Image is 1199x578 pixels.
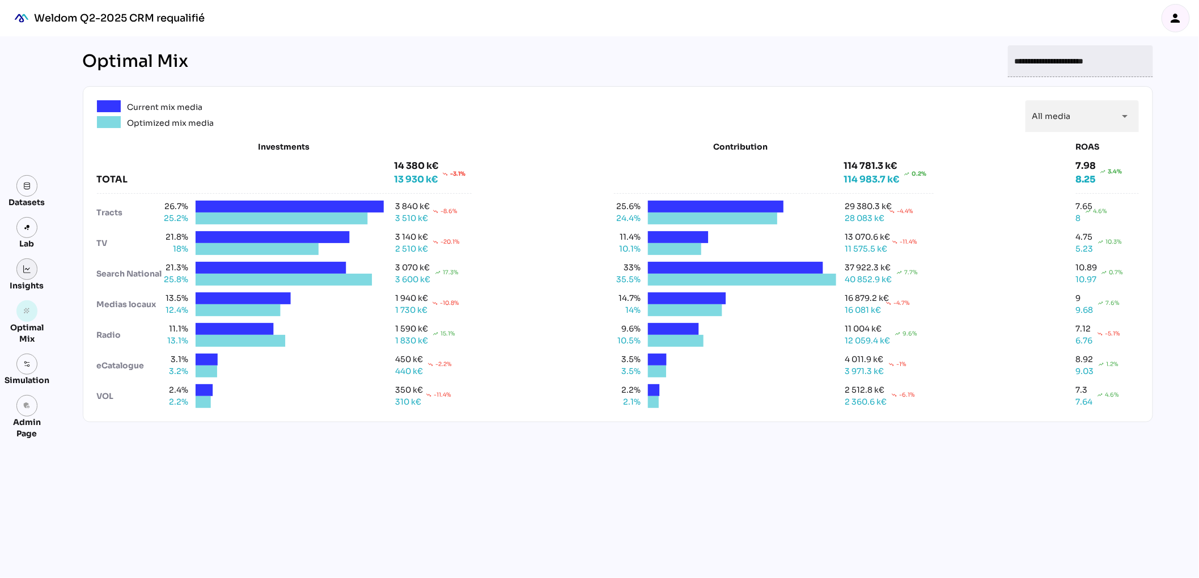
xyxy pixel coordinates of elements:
[845,365,884,377] div: 3 971.3 k€
[1098,392,1103,398] i: trending_up
[614,274,641,286] span: 35.5%
[162,212,189,224] span: 25.2%
[162,274,189,286] span: 25.8%
[426,392,431,398] i: trending_down
[395,243,428,255] div: 2 510 k€
[394,173,465,186] div: 13 930 k€
[1169,11,1183,25] i: person
[845,304,882,316] div: 16 081 k€
[845,292,889,304] div: 16 879.2 k€
[1107,360,1119,368] div: 1.2%
[394,159,438,173] div: 14 380 k€
[1076,262,1098,274] div: 10.89
[900,237,918,246] div: -11.4%
[900,390,916,399] div: -6.1%
[440,237,460,246] div: -20.1%
[23,360,31,368] img: settings.svg
[1118,109,1132,123] i: arrow_drop_down
[162,292,189,304] span: 13.5%
[1101,270,1107,275] i: trending_up
[1098,331,1103,337] i: trending_down
[903,329,918,338] div: 9.6%
[34,11,205,25] div: Weldom Q2-2025 CRM requalifié
[1076,159,1122,173] div: 7.98
[97,299,162,311] div: Medias locaux
[23,307,31,315] i: grain
[1105,390,1120,399] div: 4.6%
[1076,173,1096,186] div: 8.25
[614,292,641,304] span: 14.7%
[1076,323,1091,335] div: 7.12
[395,304,427,316] div: 1 730 k€
[897,270,903,275] i: trending_up
[1086,209,1091,214] i: trending_up
[1098,300,1104,306] i: trending_up
[1076,243,1094,255] div: 5.23
[1076,231,1093,243] div: 4.75
[395,201,430,212] div: 3 840 k€
[1108,167,1122,176] div: 3.4%
[889,362,895,367] i: trending_down
[128,116,214,130] div: Optimized mix media
[1106,299,1120,307] div: 7.6%
[845,396,887,408] div: 2 360.6 k€
[1076,201,1093,212] div: 7.65
[1098,239,1104,245] i: trending_up
[162,365,189,377] span: 3.2%
[1076,396,1093,408] div: 7.64
[889,209,895,214] i: trending_down
[442,171,448,177] i: trending_down
[15,238,40,249] div: Lab
[894,299,910,307] div: -4.7%
[395,212,428,224] div: 3 510 k€
[97,268,162,280] div: Search National
[1076,274,1097,286] div: 10.97
[97,329,162,341] div: Radio
[9,6,34,31] img: mediaROI
[162,304,189,316] span: 12.4%
[97,173,394,186] div: TOTAL
[1076,365,1094,377] div: 9.03
[5,375,49,386] div: Simulation
[845,262,891,274] div: 37 922.3 k€
[1094,207,1108,215] div: 4.6%
[435,270,440,275] i: trending_up
[1109,268,1124,277] div: 0.7%
[845,231,891,243] div: 13 070.6 k€
[614,262,641,274] span: 33%
[844,173,927,186] div: 114 983.7 k€
[5,322,49,345] div: Optimal Mix
[897,207,914,215] div: -4.4%
[886,300,892,306] i: trending_down
[614,212,641,224] span: 24.4%
[642,141,840,152] div: Contribution
[845,323,882,335] div: 11 004 k€
[614,335,641,347] span: 10.5%
[128,100,203,114] div: Current mix media
[614,384,641,396] span: 2.2%
[97,390,162,402] div: VOL
[434,390,451,399] div: -11.4%
[614,201,641,212] span: 25.6%
[23,265,31,273] img: graph.svg
[845,201,892,212] div: 29 380.3 k€
[1076,354,1094,365] div: 8.92
[845,212,885,224] div: 28 083 k€
[23,402,31,410] i: admin_panel_settings
[892,239,898,245] i: trending_down
[162,323,189,335] span: 11.1%
[395,365,423,377] div: 440 k€
[162,201,189,212] span: 26.7%
[443,268,459,277] div: 17.3%
[433,209,438,214] i: trending_down
[1106,237,1122,246] div: 10.3%
[433,331,438,337] i: trending_up
[162,231,189,243] span: 21.8%
[440,299,459,307] div: -10.8%
[10,280,44,291] div: Insights
[1100,169,1106,175] i: trending_up
[83,51,189,71] div: Optimal Mix
[844,159,927,173] div: 114 781.3 k€
[1076,212,1081,224] div: 8
[162,354,189,365] span: 3.1%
